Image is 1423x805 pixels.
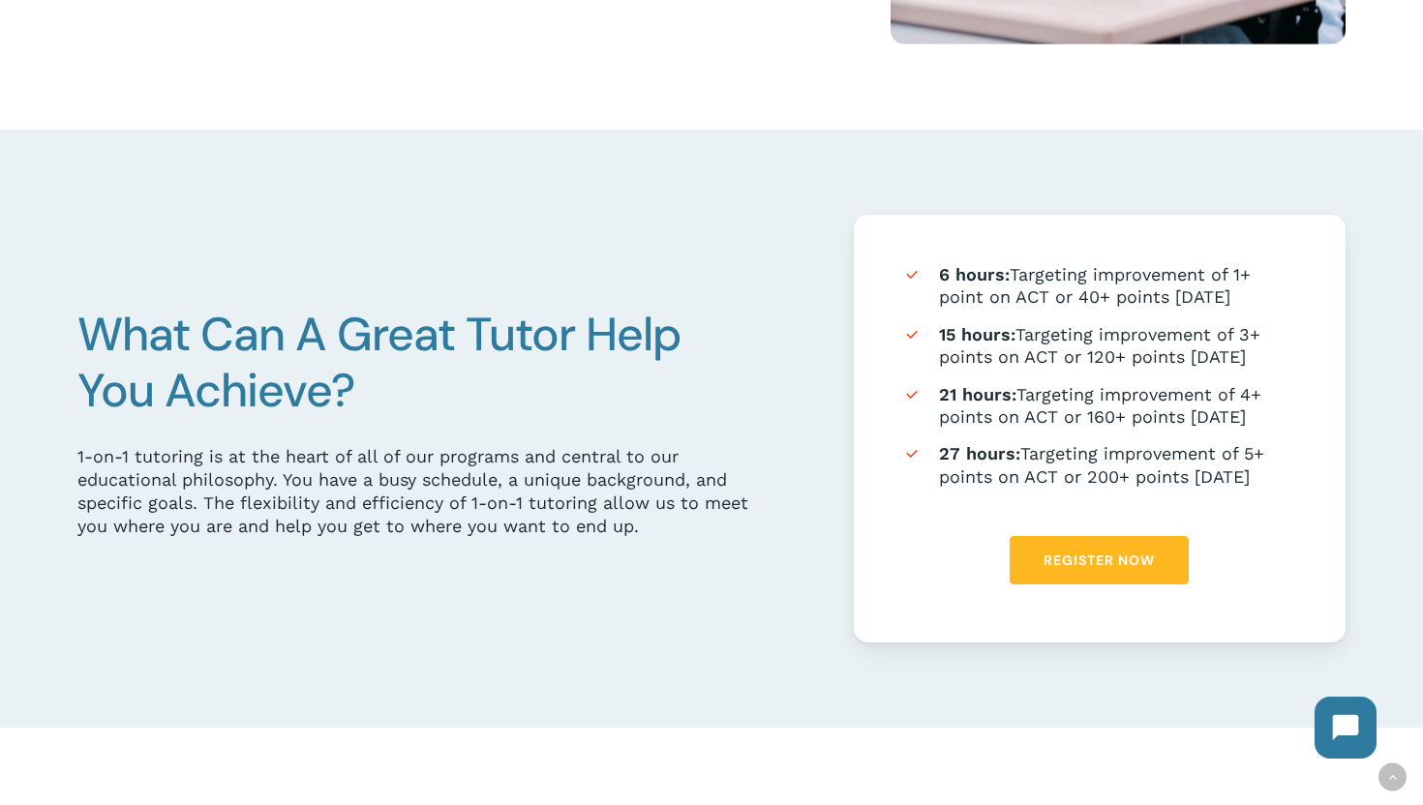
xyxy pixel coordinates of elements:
strong: 21 hours: [939,384,1016,404]
strong: 6 hours: [939,264,1010,284]
li: Targeting improvement of 3+ points on ACT or 120+ points [DATE] [902,323,1297,369]
li: Targeting improvement of 1+ point on ACT or 40+ points [DATE] [902,263,1297,309]
a: Register Now [1010,536,1189,584]
li: Targeting improvement of 4+ points on ACT or 160+ points [DATE] [902,383,1297,429]
li: Targeting improvement of 5+ points on ACT or 200+ points [DATE] [902,442,1297,488]
strong: 27 hours: [939,443,1020,463]
span: What Can A Great Tutor Help You Achieve? [77,304,681,421]
div: 1-on-1 tutoring is at the heart of all of our programs and central to our educational philosophy.... [77,445,767,538]
strong: 15 hours: [939,324,1015,344]
span: Register Now [1044,551,1155,570]
iframe: Chatbot [1295,677,1396,778]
